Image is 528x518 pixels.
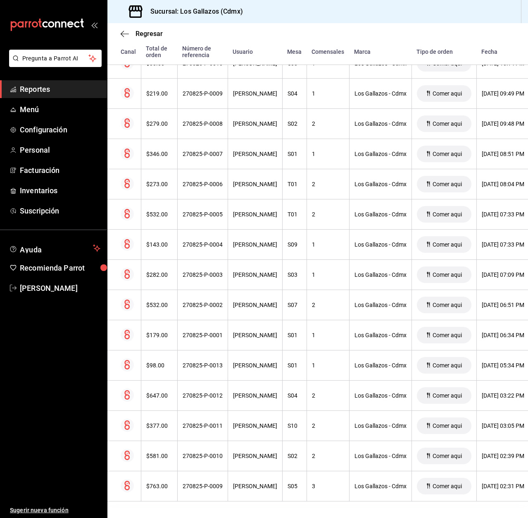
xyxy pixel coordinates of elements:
[354,211,407,218] div: Los Gallazos - Cdmx
[482,211,524,218] div: [DATE] 07:33 PM
[233,48,277,55] div: Usuario
[429,332,465,338] span: Comer aqui
[312,422,344,429] div: 2
[429,392,465,399] span: Comer aqui
[20,144,100,156] span: Personal
[312,48,344,55] div: Comensales
[288,483,302,489] div: S05
[288,422,302,429] div: S10
[288,90,302,97] div: S04
[233,90,277,97] div: [PERSON_NAME]
[20,104,100,115] span: Menú
[482,392,524,399] div: [DATE] 03:22 PM
[312,181,344,187] div: 2
[429,302,465,308] span: Comer aqui
[354,271,407,278] div: Los Gallazos - Cdmx
[288,120,302,127] div: S02
[354,362,407,369] div: Los Gallazos - Cdmx
[22,54,89,63] span: Pregunta a Parrot AI
[429,362,465,369] span: Comer aqui
[416,48,471,55] div: Tipo de orden
[482,332,524,338] div: [DATE] 06:34 PM
[233,271,277,278] div: [PERSON_NAME]
[20,84,100,95] span: Reportes
[482,453,524,459] div: [DATE] 02:39 PM
[482,241,524,248] div: [DATE] 07:33 PM
[20,262,100,273] span: Recomienda Parrot
[482,271,524,278] div: [DATE] 07:09 PM
[288,453,302,459] div: S02
[354,302,407,308] div: Los Gallazos - Cdmx
[233,332,277,338] div: [PERSON_NAME]
[233,483,277,489] div: [PERSON_NAME]
[182,45,223,58] div: Número de referencia
[312,302,344,308] div: 2
[233,302,277,308] div: [PERSON_NAME]
[482,181,524,187] div: [DATE] 08:04 PM
[9,50,102,67] button: Pregunta a Parrot AI
[354,120,407,127] div: Los Gallazos - Cdmx
[20,283,100,294] span: [PERSON_NAME]
[354,453,407,459] div: Los Gallazos - Cdmx
[354,48,407,55] div: Marca
[146,271,172,278] div: $282.00
[146,332,172,338] div: $179.00
[233,453,277,459] div: [PERSON_NAME]
[183,483,223,489] div: 270825-P-0009
[146,453,172,459] div: $581.00
[354,241,407,248] div: Los Gallazos - Cdmx
[183,453,223,459] div: 270825-P-0010
[312,120,344,127] div: 2
[146,45,172,58] div: Total de orden
[183,90,223,97] div: 270825-P-0009
[354,90,407,97] div: Los Gallazos - Cdmx
[312,362,344,369] div: 1
[146,392,172,399] div: $647.00
[183,362,223,369] div: 270825-P-0013
[429,483,465,489] span: Comer aqui
[183,181,223,187] div: 270825-P-0006
[183,120,223,127] div: 270825-P-0008
[183,422,223,429] div: 270825-P-0011
[146,241,172,248] div: $143.00
[146,211,172,218] div: $532.00
[121,48,136,55] div: Canal
[312,483,344,489] div: 3
[233,362,277,369] div: [PERSON_NAME]
[146,362,172,369] div: $98.00
[233,211,277,218] div: [PERSON_NAME]
[146,483,172,489] div: $763.00
[10,506,100,515] span: Sugerir nueva función
[354,181,407,187] div: Los Gallazos - Cdmx
[354,392,407,399] div: Los Gallazos - Cdmx
[233,422,277,429] div: [PERSON_NAME]
[482,151,524,157] div: [DATE] 08:51 PM
[146,120,172,127] div: $279.00
[233,181,277,187] div: [PERSON_NAME]
[312,332,344,338] div: 1
[20,243,90,253] span: Ayuda
[91,22,98,28] button: open_drawer_menu
[354,151,407,157] div: Los Gallazos - Cdmx
[482,422,524,429] div: [DATE] 03:05 PM
[482,90,524,97] div: [DATE] 09:49 PM
[429,241,465,248] span: Comer aqui
[482,120,524,127] div: [DATE] 09:48 PM
[288,211,302,218] div: T01
[6,60,102,69] a: Pregunta a Parrot AI
[288,271,302,278] div: S03
[429,120,465,127] span: Comer aqui
[183,302,223,308] div: 270825-P-0002
[233,120,277,127] div: [PERSON_NAME]
[288,241,302,248] div: S09
[136,30,163,38] span: Regresar
[288,181,302,187] div: T01
[183,271,223,278] div: 270825-P-0003
[312,392,344,399] div: 2
[20,124,100,135] span: Configuración
[354,332,407,338] div: Los Gallazos - Cdmx
[233,392,277,399] div: [PERSON_NAME]
[429,90,465,97] span: Comer aqui
[429,181,465,187] span: Comer aqui
[481,48,524,55] div: Fecha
